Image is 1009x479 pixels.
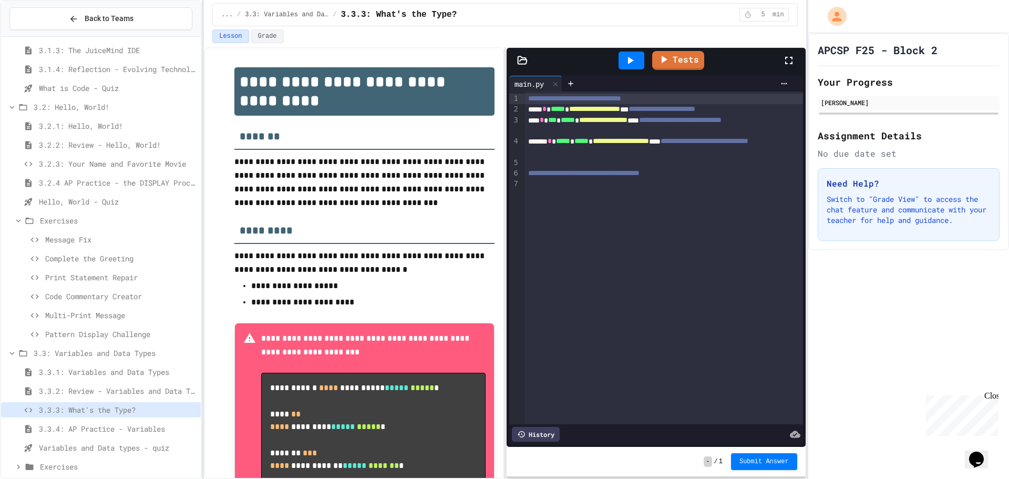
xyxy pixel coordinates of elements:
[652,51,704,70] a: Tests
[221,11,233,19] span: ...
[40,215,197,226] span: Exercises
[4,4,73,67] div: Chat with us now!Close
[509,158,520,168] div: 5
[39,83,197,94] span: What is Code - Quiz
[719,457,723,466] span: 1
[85,13,133,24] span: Back to Teams
[509,104,520,115] div: 2
[817,4,849,28] div: My Account
[755,11,771,19] span: 5
[39,139,197,150] span: 3.2.2: Review - Hello, World!
[714,457,718,466] span: /
[821,98,996,107] div: [PERSON_NAME]
[39,45,197,56] span: 3.1.3: The JuiceMind IDE
[509,168,520,179] div: 6
[237,11,241,19] span: /
[34,348,197,359] span: 3.3: Variables and Data Types
[509,76,562,91] div: main.py
[39,120,197,131] span: 3.2.1: Hello, World!
[39,423,197,434] span: 3.3.4: AP Practice - Variables
[39,404,197,415] span: 3.3.3: What's the Type?
[333,11,336,19] span: /
[827,177,991,190] h3: Need Help?
[739,457,789,466] span: Submit Answer
[827,194,991,226] p: Switch to "Grade View" to access the chat feature and communicate with your teacher for help and ...
[39,177,197,188] span: 3.2.4 AP Practice - the DISPLAY Procedure
[818,75,1000,89] h2: Your Progress
[818,43,938,57] h1: APCSP F25 - Block 2
[212,29,249,43] button: Lesson
[39,442,197,453] span: Variables and Data types - quiz
[341,8,457,21] span: 3.3.3: What's the Type?
[922,391,998,436] iframe: chat widget
[9,7,192,30] button: Back to Teams
[39,366,197,378] span: 3.3.1: Variables and Data Types
[34,101,197,113] span: 3.2: Hello, World!
[818,147,1000,160] div: No due date set
[251,29,284,43] button: Grade
[45,234,197,245] span: Message Fix
[39,64,197,75] span: 3.1.4: Reflection - Evolving Technology
[39,158,197,169] span: 3.2.3: Your Name and Favorite Movie
[509,179,520,189] div: 7
[45,310,197,321] span: Multi-Print Message
[40,461,197,472] span: Exercises
[509,94,520,104] div: 1
[731,453,797,470] button: Submit Answer
[39,196,197,207] span: Hello, World - Quiz
[965,437,998,468] iframe: chat widget
[39,385,197,396] span: 3.3.2: Review - Variables and Data Types
[45,329,197,340] span: Pattern Display Challenge
[509,115,520,137] div: 3
[512,427,560,442] div: History
[45,291,197,302] span: Code Commentary Creator
[245,11,328,19] span: 3.3: Variables and Data Types
[818,128,1000,143] h2: Assignment Details
[45,272,197,283] span: Print Statement Repair
[509,136,520,158] div: 4
[704,456,712,467] span: -
[509,78,549,89] div: main.py
[773,11,784,19] span: min
[45,253,197,264] span: Complete the Greeting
